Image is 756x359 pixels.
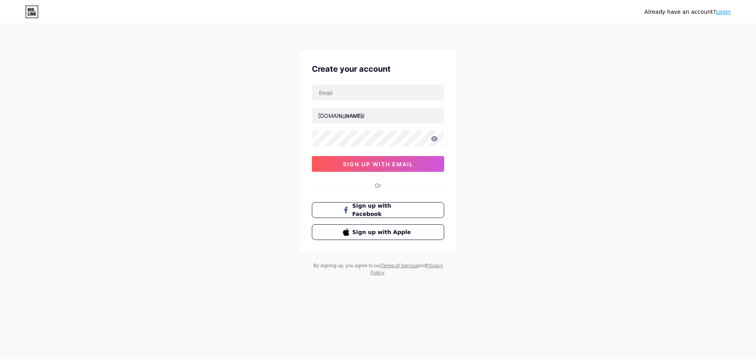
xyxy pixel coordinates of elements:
div: [DOMAIN_NAME]/ [318,112,365,120]
a: Login [716,9,731,15]
span: sign up with email [343,161,413,167]
input: username [312,108,444,123]
div: Already have an account? [645,8,731,16]
button: Sign up with Facebook [312,202,444,218]
div: By signing up, you agree to our and . [311,262,445,276]
button: Sign up with Apple [312,224,444,240]
button: sign up with email [312,156,444,172]
div: Create your account [312,63,444,75]
span: Sign up with Apple [352,228,413,236]
span: Sign up with Facebook [352,202,413,218]
a: Terms of Service [381,262,418,268]
div: Or [375,181,381,190]
input: Email [312,85,444,100]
